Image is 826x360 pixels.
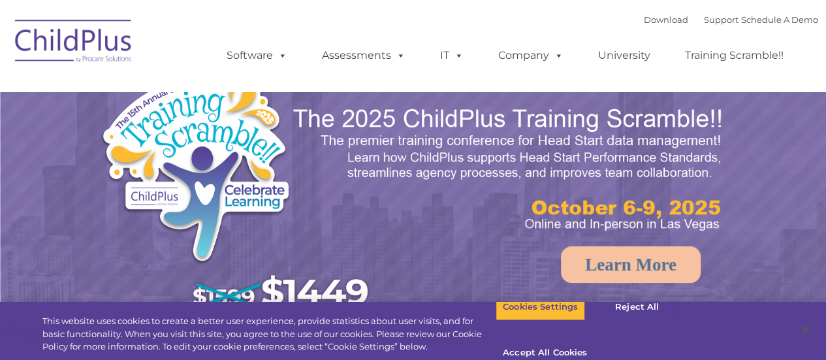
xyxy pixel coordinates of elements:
[585,42,663,69] a: University
[182,86,221,96] span: Last name
[791,316,819,344] button: Close
[427,42,477,69] a: IT
[214,42,300,69] a: Software
[704,14,739,25] a: Support
[741,14,818,25] a: Schedule A Demo
[561,246,701,283] a: Learn More
[596,293,678,321] button: Reject All
[309,42,419,69] a: Assessments
[485,42,577,69] a: Company
[644,14,688,25] a: Download
[644,14,818,25] font: |
[182,140,237,150] span: Phone number
[42,315,496,353] div: This website uses cookies to create a better user experience, provide statistics about user visit...
[8,10,139,76] img: ChildPlus by Procare Solutions
[496,293,585,321] button: Cookies Settings
[672,42,797,69] a: Training Scramble!!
